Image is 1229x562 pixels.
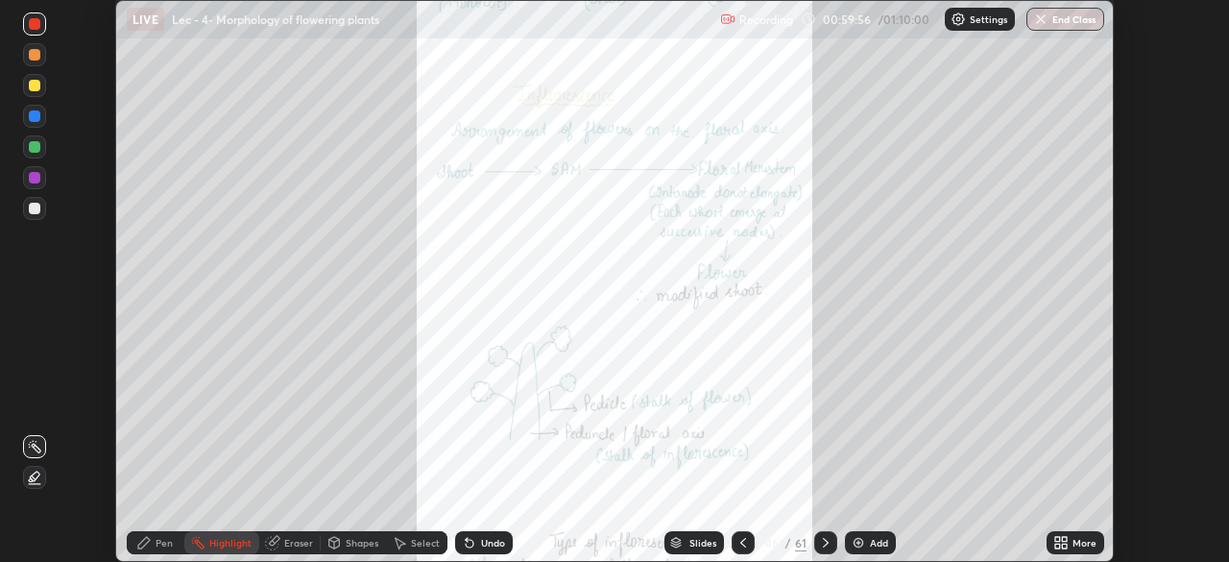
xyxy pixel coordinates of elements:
[133,12,158,27] p: LIVE
[785,537,791,549] div: /
[156,538,173,548] div: Pen
[870,538,888,548] div: Add
[172,12,379,27] p: Lec - 4- Morphology of flowering plants
[739,12,793,27] p: Recording
[209,538,252,548] div: Highlight
[951,12,966,27] img: class-settings-icons
[689,538,716,548] div: Slides
[346,538,378,548] div: Shapes
[851,535,866,550] img: add-slide-button
[1072,538,1096,548] div: More
[795,534,807,551] div: 61
[481,538,505,548] div: Undo
[1033,12,1048,27] img: end-class-cross
[1026,8,1104,31] button: End Class
[284,538,313,548] div: Eraser
[720,12,735,27] img: recording.375f2c34.svg
[411,538,440,548] div: Select
[970,14,1007,24] p: Settings
[762,537,782,549] div: 46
